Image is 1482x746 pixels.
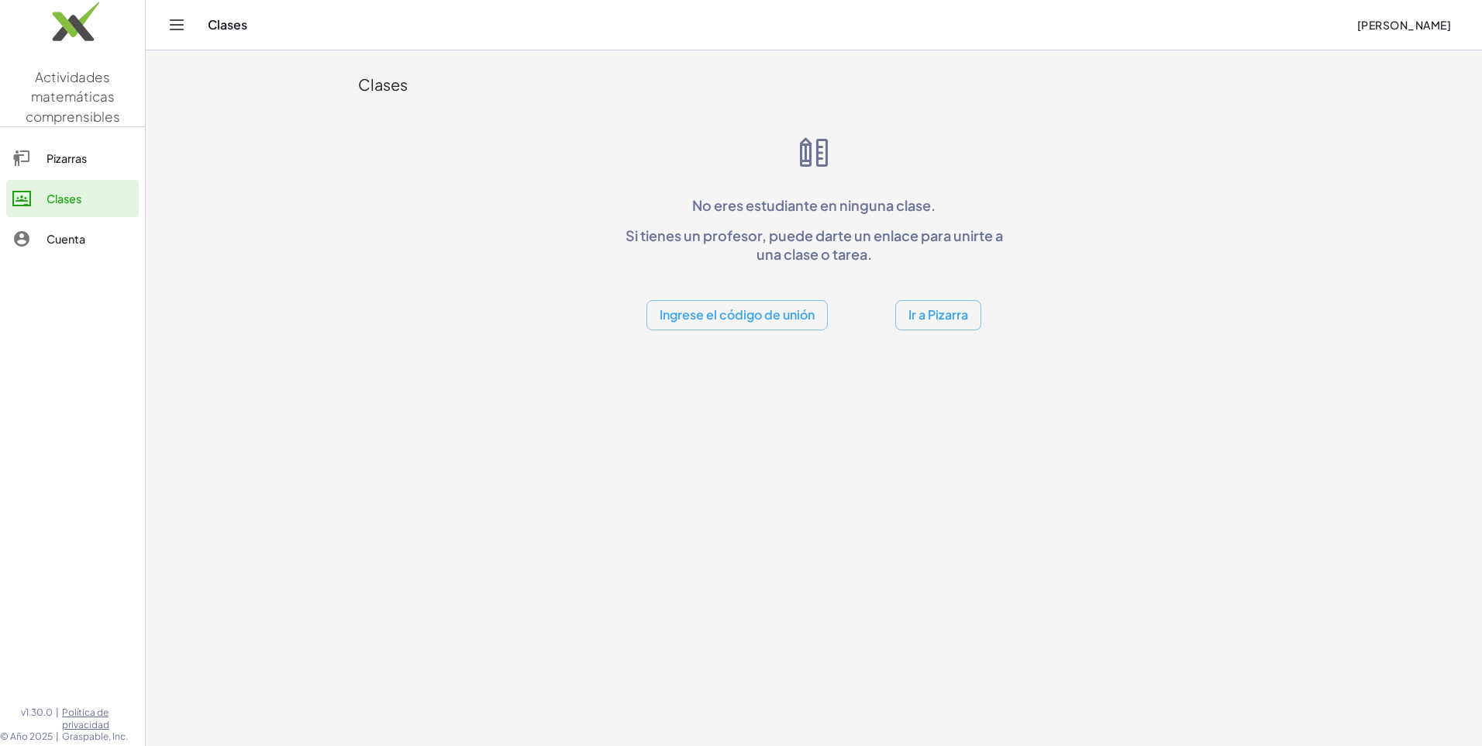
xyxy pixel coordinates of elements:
span: Graspable, Inc. [62,730,145,743]
p: No eres estudiante en ninguna clase. [615,196,1012,214]
div: Clases [47,189,133,208]
span: | [56,706,59,730]
font: Clases [358,74,408,94]
div: Pizarras [47,149,133,168]
span: Actividades matemáticas comprensibles [26,68,120,125]
a: Pizarras [6,140,139,177]
a: Cuenta [6,220,139,257]
span: | [56,730,59,743]
button: [PERSON_NAME] [1344,11,1463,39]
button: Ir a Pizarra [895,300,981,330]
a: Clases [6,180,139,217]
font: [PERSON_NAME] [1356,18,1451,32]
span: v1.30.0 [21,706,53,730]
p: Si tienes un profesor, puede darte un enlace para unirte a una clase o tarea. [615,226,1012,263]
div: Cuenta [47,230,133,248]
button: Alternar navegación [164,12,189,37]
button: Ingrese el código de unión [646,300,828,330]
a: Política de privacidad [62,706,145,730]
